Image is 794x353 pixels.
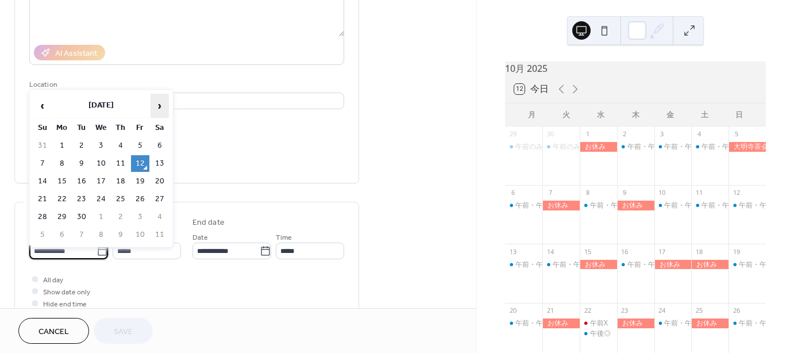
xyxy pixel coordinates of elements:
td: 17 [92,173,110,190]
button: Cancel [18,318,89,344]
div: 大明寺茶会㊡ [729,142,766,152]
div: 6 [508,189,517,197]
td: 9 [72,155,91,172]
span: Date [192,232,208,244]
td: 18 [111,173,130,190]
td: 24 [92,191,110,208]
td: 4 [151,209,169,225]
div: 10月 2025 [505,62,766,75]
div: 16 [620,247,629,256]
div: 火 [549,103,583,126]
div: 金 [653,103,687,126]
div: 午前・午後◎ [729,319,766,328]
td: 11 [111,155,130,172]
div: 午前・午後◎ [515,319,557,328]
div: お休み [580,260,617,270]
th: We [92,120,110,136]
div: お休み [691,260,729,270]
div: 30 [546,130,554,139]
td: 16 [72,173,91,190]
div: 15 [583,247,592,256]
div: 午前・午後◎ [553,260,594,270]
td: 8 [92,227,110,243]
div: 午前・午後◎ [729,201,766,210]
div: 土 [687,103,722,126]
th: [DATE] [53,94,149,118]
td: 19 [131,173,149,190]
div: 午前・午後◎ [515,201,557,210]
div: お休み [542,201,580,210]
td: 4 [111,137,130,154]
div: 午前・午後◎ [739,319,780,328]
td: 2 [111,209,130,225]
div: End date [192,217,225,229]
td: 11 [151,227,169,243]
div: 午前・午後◎ [739,201,780,210]
div: 12 [732,189,741,197]
td: 1 [92,209,110,225]
td: 21 [33,191,52,208]
div: 25 [695,306,703,315]
td: 9 [111,227,130,243]
div: 午前・午後◎ [617,260,654,270]
span: Cancel [38,326,69,338]
div: 4 [695,130,703,139]
td: 5 [33,227,52,243]
div: 午前のみ◎ [542,142,580,152]
div: 午前・午後◎ [590,201,631,210]
div: 午前・午後◎ [654,142,692,152]
td: 10 [92,155,110,172]
td: 7 [72,227,91,243]
div: 午前・午後◎ [664,142,706,152]
div: 23 [620,306,629,315]
div: お休み [691,319,729,328]
th: Tu [72,120,91,136]
span: All day [43,274,63,286]
div: 午前・午後◎ [627,142,669,152]
div: 午前・午後◎ [691,142,729,152]
td: 3 [131,209,149,225]
div: 午後◎ [580,329,617,339]
div: 午前・午後◎ [739,260,780,270]
td: 10 [131,227,149,243]
div: 14 [546,247,554,256]
td: 2 [72,137,91,154]
div: 9 [620,189,629,197]
td: 20 [151,173,169,190]
div: 午前・午後◎ [505,201,542,210]
div: 午前X [580,319,617,328]
span: › [151,94,168,117]
span: Time [276,232,292,244]
div: 水 [584,103,618,126]
div: 月 [514,103,549,126]
td: 31 [33,137,52,154]
div: 午前のみ◎ [553,142,587,152]
td: 25 [111,191,130,208]
button: 12今日 [510,81,553,97]
div: 19 [732,247,741,256]
div: 10 [658,189,666,197]
div: お休み [617,201,654,210]
td: 27 [151,191,169,208]
th: Su [33,120,52,136]
div: 午前・午後◎ [664,201,706,210]
div: 午前・午後◎ [580,201,617,210]
div: 18 [695,247,703,256]
th: Sa [151,120,169,136]
div: 午後◎ [590,329,611,339]
div: 13 [508,247,517,256]
td: 7 [33,155,52,172]
div: 木 [618,103,653,126]
div: 午前・午後◎ [729,260,766,270]
div: 21 [546,306,554,315]
th: Fr [131,120,149,136]
div: 20 [508,306,517,315]
td: 29 [53,209,71,225]
div: 午前・午後◎ [691,201,729,210]
td: 8 [53,155,71,172]
div: 17 [658,247,666,256]
td: 30 [72,209,91,225]
div: 24 [658,306,666,315]
div: 2 [620,130,629,139]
